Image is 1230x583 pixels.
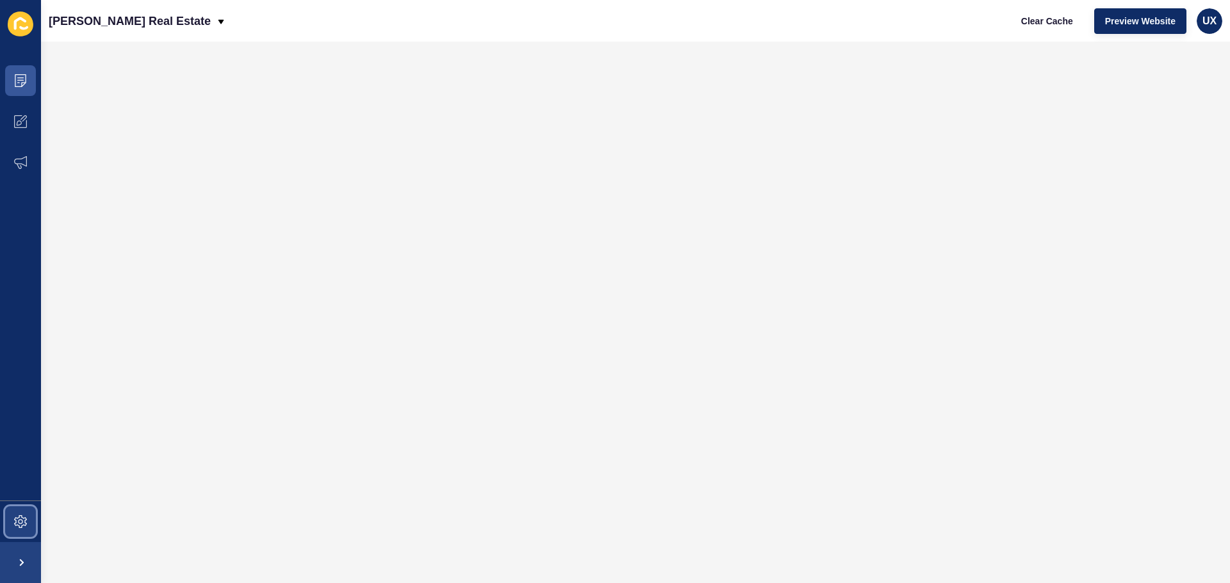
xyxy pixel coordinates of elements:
span: UX [1202,15,1217,28]
p: [PERSON_NAME] Real Estate [49,5,211,37]
button: Preview Website [1094,8,1186,34]
span: Clear Cache [1021,15,1073,28]
span: Preview Website [1105,15,1176,28]
button: Clear Cache [1010,8,1084,34]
